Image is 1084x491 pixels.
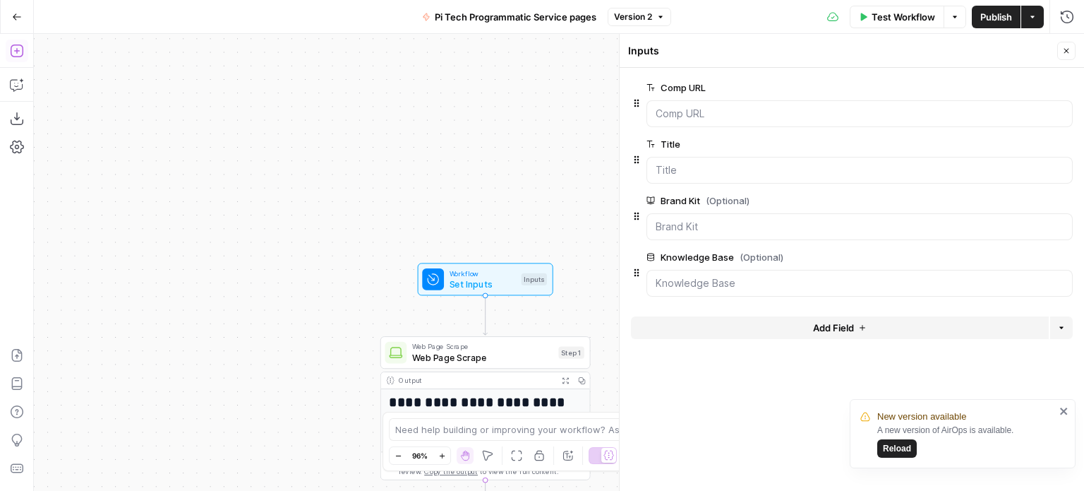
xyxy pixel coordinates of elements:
button: Reload [877,439,917,458]
span: Web Page Scrape [412,341,553,352]
span: Test Workflow [872,10,935,24]
span: Set Inputs [450,278,516,291]
span: (Optional) [740,250,783,264]
label: Brand Kit [646,194,993,208]
input: Brand Kit [656,220,1064,234]
span: (Optional) [706,194,749,208]
g: Edge from start to step_1 [483,295,488,335]
span: Version 2 [614,11,652,23]
input: Title [656,163,1064,177]
span: Web Page Scrape [412,350,553,364]
span: Copy the output [424,467,478,475]
input: Comp URL [656,107,1064,121]
label: Title [646,137,993,151]
div: This output is too large & has been abbreviated for review. to view the full content. [399,455,584,477]
span: Reload [883,442,911,455]
div: WorkflowSet InputsInputs [380,263,591,295]
div: Inputs [628,44,1053,58]
button: Publish [972,6,1020,28]
button: Add Field [631,317,1049,339]
span: Workflow [450,268,516,278]
div: Output [399,375,553,386]
label: Knowledge Base [646,250,993,264]
div: A new version of AirOps is available. [877,424,1055,458]
button: Version 2 [608,8,671,26]
input: Knowledge Base [656,276,1064,290]
div: Inputs [522,273,548,285]
button: Pi Tech Programmatic Service pages [414,6,605,28]
span: New version available [877,410,966,424]
button: close [1059,406,1069,417]
span: 96% [412,450,428,461]
label: Comp URL [646,81,993,95]
div: Step 1 [558,346,584,358]
button: Test Workflow [850,6,944,28]
span: Add Field [813,321,854,335]
span: Pi Tech Programmatic Service pages [435,10,596,24]
span: Publish [980,10,1012,24]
